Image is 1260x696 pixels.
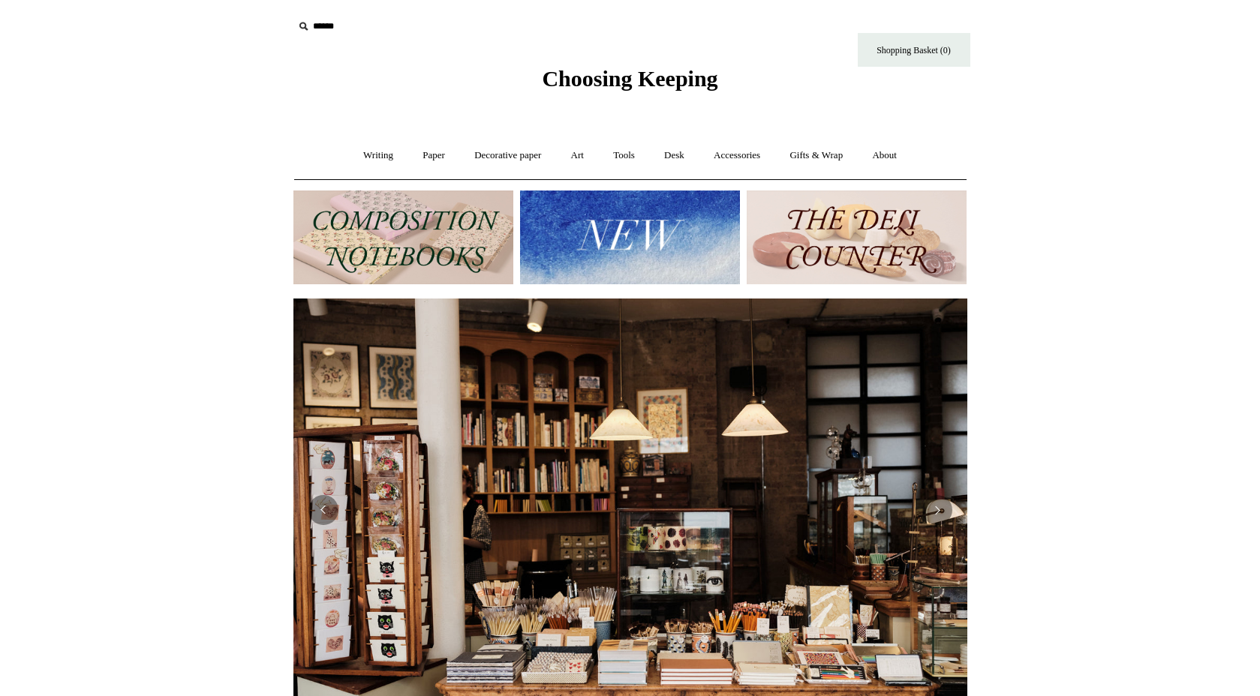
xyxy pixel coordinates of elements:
[600,136,648,175] a: Tools
[542,78,717,88] a: Choosing Keeping
[461,136,555,175] a: Decorative paper
[558,136,597,175] a: Art
[747,190,967,284] img: The Deli Counter
[308,495,338,525] button: Previous
[859,136,910,175] a: About
[409,136,459,175] a: Paper
[776,136,856,175] a: Gifts & Wrap
[542,66,717,91] span: Choosing Keeping
[520,190,740,284] img: New.jpg__PID:f73bdf93-380a-4a35-bcfe-7823039498e1
[700,136,774,175] a: Accessories
[293,190,513,284] img: 202302 Composition ledgers.jpg__PID:69722ee6-fa44-49dd-a067-31375e5d54ec
[922,495,952,525] button: Next
[858,33,970,67] a: Shopping Basket (0)
[350,136,407,175] a: Writing
[651,136,698,175] a: Desk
